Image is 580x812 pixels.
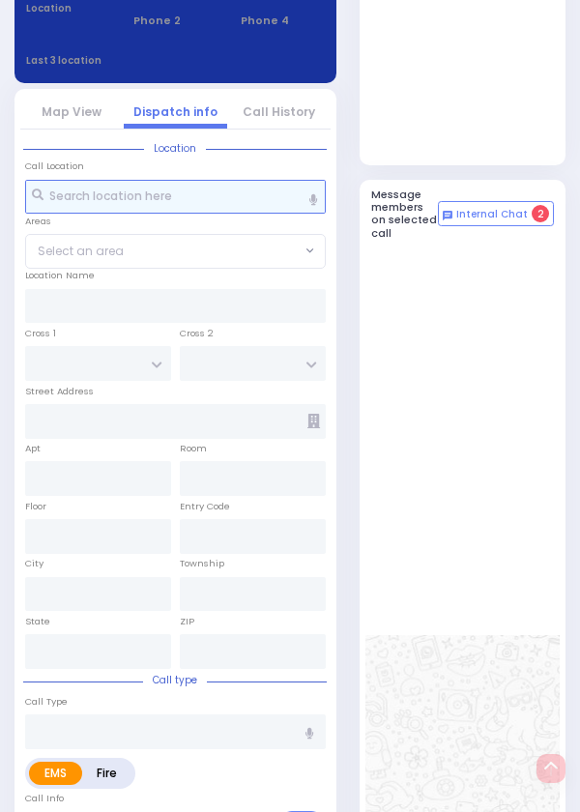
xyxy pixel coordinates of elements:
label: Fire [81,762,132,785]
label: Cross 2 [180,327,214,340]
label: Location Name [25,269,95,282]
span: Internal Chat [456,208,528,221]
label: Call Type [25,695,68,709]
a: Call History [243,103,315,120]
label: Apt [25,442,41,455]
label: Township [180,557,224,570]
label: Location [26,1,109,15]
label: Areas [25,215,51,228]
span: Location [144,141,206,156]
label: Entry Code [180,500,230,513]
label: Street Address [25,385,94,398]
label: City [25,557,43,570]
span: Call type [143,673,207,687]
label: EMS [29,762,82,785]
label: Cross 1 [25,327,56,340]
label: Last 3 location [26,53,175,68]
a: Dispatch info [133,103,217,120]
img: comment-alt.png [443,211,452,220]
span: Select an area [38,243,124,260]
a: Map View [42,103,101,120]
label: Call Info [25,792,64,805]
span: Other building occupants [307,414,320,428]
h5: Message members on selected call [371,188,438,240]
label: Call Location [25,159,84,173]
span: 2 [532,205,549,222]
label: ZIP [180,615,194,628]
input: Search location here [25,180,326,215]
label: State [25,615,50,628]
span: Phone 4 [241,13,324,29]
label: Floor [25,500,46,513]
span: Phone 2 [133,13,217,29]
label: Room [180,442,207,455]
button: Internal Chat 2 [438,201,554,226]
